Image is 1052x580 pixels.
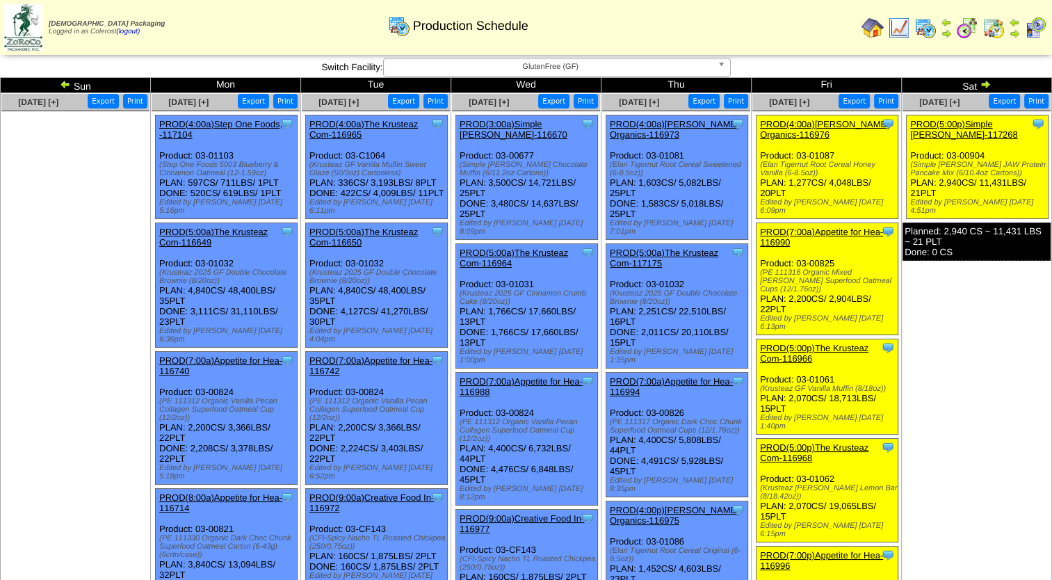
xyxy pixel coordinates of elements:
img: calendarblend.gif [956,17,978,39]
a: (logout) [116,28,140,35]
img: zoroco-logo-small.webp [4,4,42,51]
span: [DEMOGRAPHIC_DATA] Packaging [49,20,165,28]
td: Tue [301,78,451,93]
div: Planned: 2,940 CS ~ 11,431 LBS ~ 21 PLT Done: 0 CS [903,223,1051,261]
div: Product: 03-01032 PLAN: 2,251CS / 22,510LBS / 16PLT DONE: 2,011CS / 20,110LBS / 15PLT [606,244,748,369]
div: (CFI-Spicy Nacho TL Roasted Chickpea (250/0.75oz)) [460,555,597,572]
img: Tooltip [881,440,895,454]
div: Product: 03-01062 PLAN: 2,070CS / 19,065LBS / 15PLT [756,439,898,542]
a: [DATE] [+] [769,97,809,107]
a: PROD(5:00a)The Krusteaz Com-117175 [610,248,718,268]
img: Tooltip [430,353,444,367]
td: Wed [451,78,601,93]
div: Edited by [PERSON_NAME] [DATE] 6:13pm [760,314,898,331]
img: arrowleft.gif [60,79,71,90]
img: arrowleft.gif [941,17,952,28]
div: (Simple [PERSON_NAME] JAW Protein Pancake Mix (6/10.4oz Cartons)) [910,161,1048,177]
div: Product: 03-00826 PLAN: 4,400CS / 5,808LBS / 44PLT DONE: 4,491CS / 5,928LBS / 45PLT [606,373,748,497]
img: line_graph.gif [888,17,910,39]
div: Edited by [PERSON_NAME] [DATE] 1:00pm [460,348,597,364]
div: Edited by [PERSON_NAME] [DATE] 5:16pm [159,198,297,215]
div: Edited by [PERSON_NAME] [DATE] 6:36pm [159,327,297,344]
div: Product: 03-01031 PLAN: 1,766CS / 17,660LBS / 13PLT DONE: 1,766CS / 17,660LBS / 13PLT [456,244,598,369]
button: Export [388,94,419,108]
a: PROD(9:00a)Creative Food In-116977 [460,513,584,534]
img: Tooltip [731,245,745,259]
div: Product: 03-00824 PLAN: 2,200CS / 3,366LBS / 22PLT DONE: 2,208CS / 3,378LBS / 22PLT [156,352,298,485]
div: (Step One Foods 5003 Blueberry & Cinnamon Oatmeal (12-1.59oz) [159,161,297,177]
img: Tooltip [280,117,294,131]
div: (Krusteaz GF Vanilla Muffin (8/18oz)) [760,385,898,393]
button: Print [1024,94,1049,108]
a: [DATE] [+] [619,97,659,107]
td: Fri [752,78,902,93]
div: (Krusteaz 2025 GF Double Chocolate Brownie (8/20oz)) [159,268,297,285]
div: (PE 111316 Organic Mixed [PERSON_NAME] Superfood Oatmeal Cups (12/1.76oz)) [760,268,898,293]
div: (Simple [PERSON_NAME] Chocolate Muffin (6/11.2oz Cartons)) [460,161,597,177]
td: Thu [601,78,752,93]
a: PROD(7:00p)Appetite for Hea-116996 [760,550,883,571]
div: Product: 03-01032 PLAN: 4,840CS / 48,400LBS / 35PLT DONE: 4,127CS / 41,270LBS / 30PLT [306,223,448,348]
div: Edited by [PERSON_NAME] [DATE] 6:09pm [760,198,898,215]
a: [DATE] [+] [18,97,58,107]
div: Edited by [PERSON_NAME] [DATE] 6:11pm [309,198,447,215]
img: Tooltip [430,225,444,239]
img: calendarcustomer.gif [1024,17,1046,39]
span: [DATE] [+] [318,97,359,107]
div: (PE 111317 Organic Dark Choc Chunk Superfood Oatmeal Cups (12/1.76oz)) [610,418,747,435]
div: Edited by [PERSON_NAME] [DATE] 7:01pm [610,219,747,236]
span: [DATE] [+] [469,97,509,107]
td: Sun [1,78,151,93]
img: Tooltip [881,548,895,562]
img: Tooltip [731,503,745,517]
div: Edited by [PERSON_NAME] [DATE] 6:52pm [309,464,447,481]
div: Edited by [PERSON_NAME] [DATE] 1:40pm [760,414,898,430]
img: Tooltip [581,117,594,131]
div: Edited by [PERSON_NAME] [DATE] 8:35pm [610,476,747,493]
a: [DATE] [+] [168,97,209,107]
img: arrowright.gif [980,79,991,90]
img: Tooltip [581,374,594,388]
button: Export [238,94,269,108]
a: PROD(7:00a)Appetite for Hea-116740 [159,355,282,376]
span: Production Schedule [413,19,528,33]
div: (Krusteaz GF Vanilla Muffin Sweet Glaze (50/3oz) Cartonless) [309,161,447,177]
div: (PE 111330 Organic Dark Choc Chunk Superfood Oatmeal Carton (6-43g)(6crtn/case)) [159,534,297,559]
a: PROD(7:00a)Appetite for Hea-116988 [460,376,583,397]
img: calendarinout.gif [982,17,1005,39]
img: Tooltip [881,341,895,355]
a: PROD(5:00a)The Krusteaz Com-116649 [159,227,268,248]
button: Print [423,94,448,108]
div: Product: 03-01087 PLAN: 1,277CS / 4,048LBS / 20PLT [756,115,898,219]
div: Product: 03-00677 PLAN: 3,500CS / 14,721LBS / 25PLT DONE: 3,480CS / 14,637LBS / 25PLT [456,115,598,240]
img: Tooltip [280,353,294,367]
button: Print [123,94,147,108]
div: (Krusteaz 2025 GF Double Chocolate Brownie (8/20oz)) [309,268,447,285]
div: Product: 03-01061 PLAN: 2,070CS / 18,713LBS / 15PLT [756,339,898,435]
img: arrowleft.gif [1009,17,1020,28]
a: PROD(5:00p)Simple [PERSON_NAME]-117268 [910,119,1018,140]
img: home.gif [861,17,884,39]
a: [DATE] [+] [919,97,960,107]
div: (Elari Tigernut Root Cereal Original (6-8.5oz)) [610,547,747,563]
div: Edited by [PERSON_NAME] [DATE] 4:04pm [309,327,447,344]
div: Product: 03-01081 PLAN: 1,603CS / 5,082LBS / 25PLT DONE: 1,583CS / 5,018LBS / 25PLT [606,115,748,240]
td: Mon [151,78,301,93]
div: (Elari Tigernut Root Cereal Honey Vanilla (6-8.5oz)) [760,161,898,177]
button: Export [88,94,119,108]
img: Tooltip [1031,117,1045,131]
a: PROD(7:00a)Appetite for Hea-116742 [309,355,432,376]
div: Product: 03-00824 PLAN: 2,200CS / 3,366LBS / 22PLT DONE: 2,224CS / 3,403LBS / 22PLT [306,352,448,485]
div: Product: 03-01032 PLAN: 4,840CS / 48,400LBS / 35PLT DONE: 3,111CS / 31,110LBS / 23PLT [156,223,298,348]
span: Logged in as Colerost [49,20,165,35]
a: PROD(4:00a)The Krusteaz Com-116965 [309,119,418,140]
img: arrowright.gif [1009,28,1020,39]
div: (PE 111312 Organic Vanilla Pecan Collagen Superfood Oatmeal Cup (12/2oz)) [309,397,447,422]
a: PROD(9:00a)Creative Food In-116972 [309,492,434,513]
div: (CFI-Spicy Nacho TL Roasted Chickpea (250/0.75oz)) [309,534,447,551]
img: Tooltip [280,225,294,239]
